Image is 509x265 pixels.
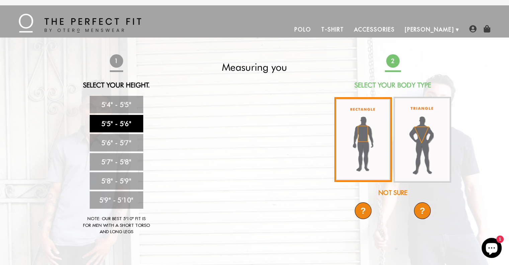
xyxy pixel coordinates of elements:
a: 5'7" - 5'8" [90,153,143,171]
img: shopping-bag-icon.png [483,25,491,32]
div: Not Sure [334,188,452,197]
img: triangle-body_336x.jpg [394,97,451,183]
a: Polo [289,21,316,38]
img: The Perfect Fit - by Otero Menswear - Logo [19,14,141,32]
div: Note: Our best 5'10" fit is for men with a short torso and long legs [83,215,150,235]
div: ? [414,202,431,219]
a: 5'4" - 5'5" [90,96,143,113]
div: ? [355,202,371,219]
img: rectangle-body_336x.jpg [334,97,392,182]
a: [PERSON_NAME] [400,21,459,38]
span: 2 [386,54,400,68]
img: user-account-icon.png [469,25,477,32]
span: 1 [110,54,123,68]
a: 5'8" - 5'9" [90,172,143,190]
h2: Measuring you [195,61,314,73]
inbox-online-store-chat: Shopify online store chat [480,238,504,260]
a: T-Shirt [316,21,349,38]
a: 5'6" - 5'7" [90,134,143,151]
a: 5'9" - 5'10" [90,191,143,209]
a: Accessories [349,21,400,38]
a: 5'5" - 5'6" [90,115,143,132]
h2: Select Your Body Type [334,81,452,89]
h2: Select Your Height. [57,81,176,89]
